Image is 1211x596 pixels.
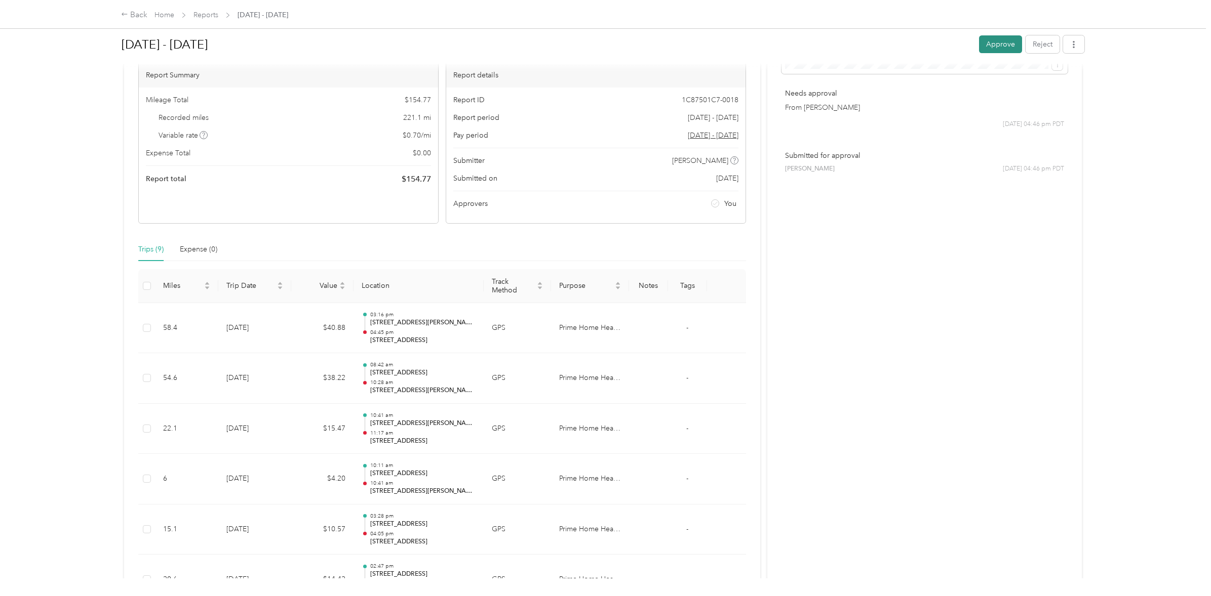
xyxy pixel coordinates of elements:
[484,269,551,303] th: Track Method
[785,150,1064,161] p: Submitted for approval
[559,281,613,290] span: Purpose
[370,530,476,537] p: 04:05 pm
[146,95,188,105] span: Mileage Total
[370,412,476,419] p: 10:41 am
[370,469,476,478] p: [STREET_ADDRESS]
[339,285,345,291] span: caret-down
[1154,539,1211,596] iframe: Everlance-gr Chat Button Frame
[291,404,354,454] td: $15.47
[299,281,337,290] span: Value
[453,112,499,123] span: Report period
[492,277,535,294] span: Track Method
[453,198,488,209] span: Approvers
[277,285,283,291] span: caret-down
[122,32,971,57] h1: Aug 24 - Sep 6, 2025
[537,285,543,291] span: caret-down
[403,112,431,123] span: 221.1 mi
[716,173,738,184] span: [DATE]
[785,88,1064,99] p: Needs approval
[453,155,485,166] span: Submitter
[724,198,736,209] span: You
[484,404,551,454] td: GPS
[629,269,668,303] th: Notes
[291,269,354,303] th: Value
[159,130,208,141] span: Variable rate
[370,329,476,336] p: 04:45 pm
[484,353,551,404] td: GPS
[155,454,218,504] td: 6
[551,269,629,303] th: Purpose
[370,419,476,428] p: [STREET_ADDRESS][PERSON_NAME]
[218,504,291,555] td: [DATE]
[218,353,291,404] td: [DATE]
[686,575,688,583] span: -
[615,280,621,286] span: caret-up
[785,102,1064,113] p: From [PERSON_NAME]
[155,353,218,404] td: 54.6
[785,164,835,174] span: [PERSON_NAME]
[370,462,476,469] p: 10:11 am
[551,404,629,454] td: Prime Home Health
[155,303,218,354] td: 58.4
[154,11,174,19] a: Home
[405,95,431,105] span: $ 154.77
[370,336,476,345] p: [STREET_ADDRESS]
[370,537,476,546] p: [STREET_ADDRESS]
[218,454,291,504] td: [DATE]
[370,368,476,377] p: [STREET_ADDRESS]
[537,280,543,286] span: caret-up
[291,303,354,354] td: $40.88
[551,454,629,504] td: Prime Home Health
[1026,35,1060,53] button: Reject
[686,424,688,433] span: -
[291,504,354,555] td: $10.57
[370,318,476,327] p: [STREET_ADDRESS][PERSON_NAME]
[402,173,431,185] span: $ 154.77
[155,269,218,303] th: Miles
[370,437,476,446] p: [STREET_ADDRESS]
[277,280,283,286] span: caret-up
[682,95,738,105] span: 1C87501C7-0018
[204,280,210,286] span: caret-up
[370,430,476,437] p: 11:17 am
[370,570,476,579] p: [STREET_ADDRESS]
[238,10,288,20] span: [DATE] - [DATE]
[370,487,476,496] p: [STREET_ADDRESS][PERSON_NAME]
[979,35,1022,53] button: Approve
[204,285,210,291] span: caret-down
[354,269,484,303] th: Location
[672,155,728,166] span: [PERSON_NAME]
[551,353,629,404] td: Prime Home Health
[138,244,164,255] div: Trips (9)
[155,504,218,555] td: 15.1
[146,148,190,158] span: Expense Total
[446,63,746,88] div: Report details
[180,244,217,255] div: Expense (0)
[146,174,186,184] span: Report total
[155,404,218,454] td: 22.1
[413,148,431,158] span: $ 0.00
[370,513,476,520] p: 03:28 pm
[551,504,629,555] td: Prime Home Health
[139,63,438,88] div: Report Summary
[668,269,707,303] th: Tags
[484,504,551,555] td: GPS
[370,311,476,318] p: 03:16 pm
[686,373,688,382] span: -
[688,130,738,141] span: Go to pay period
[686,525,688,533] span: -
[218,303,291,354] td: [DATE]
[226,281,275,290] span: Trip Date
[291,353,354,404] td: $38.22
[453,130,488,141] span: Pay period
[686,474,688,483] span: -
[218,404,291,454] td: [DATE]
[339,280,345,286] span: caret-up
[551,303,629,354] td: Prime Home Health
[291,454,354,504] td: $4.20
[163,281,202,290] span: Miles
[370,563,476,570] p: 02:47 pm
[688,112,738,123] span: [DATE] - [DATE]
[370,520,476,529] p: [STREET_ADDRESS]
[484,303,551,354] td: GPS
